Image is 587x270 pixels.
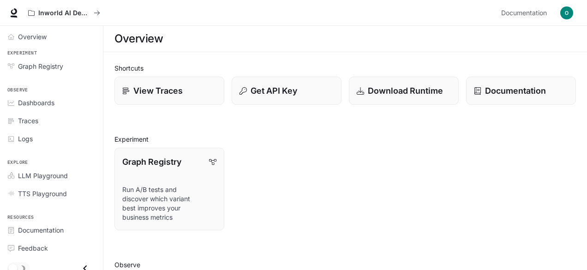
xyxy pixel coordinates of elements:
p: Run A/B tests and discover which variant best improves your business metrics [122,185,216,222]
span: Documentation [18,225,64,235]
button: All workspaces [24,4,104,22]
button: User avatar [557,4,576,22]
p: View Traces [133,84,183,97]
a: Documentation [466,77,576,105]
a: Dashboards [4,95,99,111]
span: Traces [18,116,38,126]
span: Dashboards [18,98,54,108]
span: Overview [18,32,47,42]
a: Logs [4,131,99,147]
a: Documentation [4,222,99,238]
p: Inworld AI Demos [38,9,90,17]
h2: Shortcuts [114,63,576,73]
a: LLM Playground [4,168,99,184]
span: Logs [18,134,33,144]
h1: Overview [114,30,163,48]
a: Documentation [497,4,554,22]
h2: Observe [114,260,576,270]
p: Download Runtime [368,84,443,97]
a: Overview [4,29,99,45]
span: LLM Playground [18,171,68,180]
span: TTS Playground [18,189,67,198]
span: Graph Registry [18,61,63,71]
a: Feedback [4,240,99,256]
a: Traces [4,113,99,129]
a: Graph Registry [4,58,99,74]
a: TTS Playground [4,186,99,202]
p: Documentation [485,84,546,97]
a: Graph RegistryRun A/B tests and discover which variant best improves your business metrics [114,148,224,230]
img: User avatar [560,6,573,19]
a: View Traces [114,77,224,105]
span: Feedback [18,243,48,253]
span: Documentation [501,7,547,19]
a: Download Runtime [349,77,459,105]
button: Get API Key [232,77,341,105]
p: Graph Registry [122,156,181,168]
p: Get API Key [251,84,297,97]
h2: Experiment [114,134,576,144]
